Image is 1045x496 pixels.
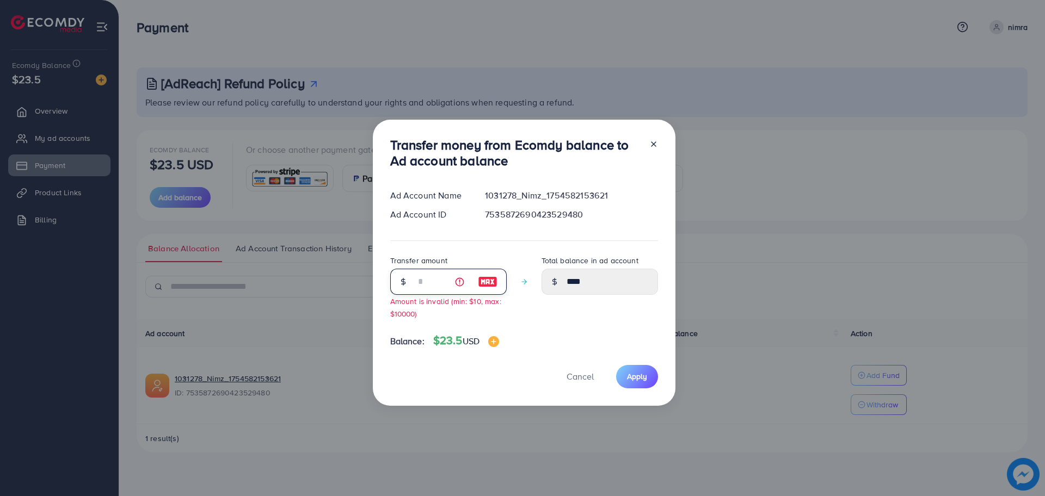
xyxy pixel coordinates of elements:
[433,334,499,348] h4: $23.5
[476,208,666,221] div: 7535872690423529480
[463,335,480,347] span: USD
[542,255,638,266] label: Total balance in ad account
[390,255,447,266] label: Transfer amount
[382,208,477,221] div: Ad Account ID
[382,189,477,202] div: Ad Account Name
[616,365,658,388] button: Apply
[390,296,501,319] small: Amount is invalid (min: $10, max: $10000)
[390,335,425,348] span: Balance:
[553,365,607,388] button: Cancel
[476,189,666,202] div: 1031278_Nimz_1754582153621
[627,371,647,382] span: Apply
[488,336,499,347] img: image
[478,275,497,288] img: image
[567,370,594,382] span: Cancel
[390,137,641,169] h3: Transfer money from Ecomdy balance to Ad account balance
